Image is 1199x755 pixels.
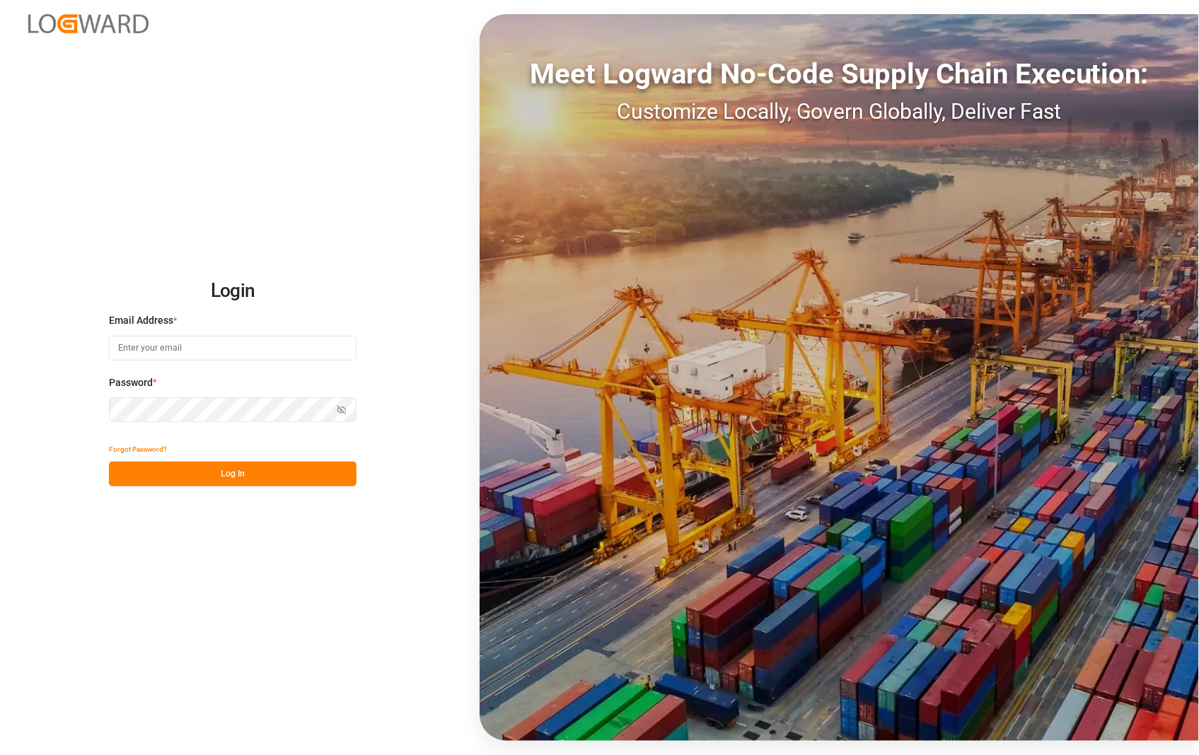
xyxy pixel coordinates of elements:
div: Customize Locally, Govern Globally, Deliver Fast [480,95,1199,127]
img: Logward_new_orange.png [28,14,149,33]
div: Meet Logward No-Code Supply Chain Execution: [480,53,1199,95]
button: Log In [109,462,357,486]
input: Enter your email [109,336,357,361]
button: Forgot Password? [109,437,167,462]
span: Email Address [109,313,173,328]
span: Password [109,375,153,390]
h2: Login [109,269,357,314]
